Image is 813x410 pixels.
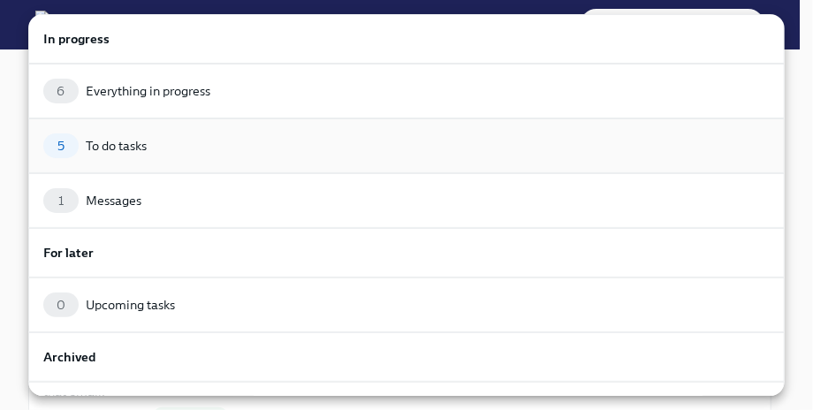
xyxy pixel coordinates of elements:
[46,85,75,98] span: 6
[48,194,74,208] span: 1
[86,296,175,314] div: Upcoming tasks
[46,299,76,312] span: 0
[43,347,770,367] h6: Archived
[28,14,785,64] a: In progress
[28,332,785,382] a: Archived
[28,118,785,173] a: 5To do tasks
[28,173,785,228] a: 1Messages
[43,29,770,49] h6: In progress
[28,277,785,332] a: 0Upcoming tasks
[28,228,785,277] a: For later
[28,64,785,118] a: 6Everything in progress
[86,82,210,100] div: Everything in progress
[47,140,75,153] span: 5
[43,243,770,262] h6: For later
[86,192,141,209] div: Messages
[86,137,147,155] div: To do tasks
